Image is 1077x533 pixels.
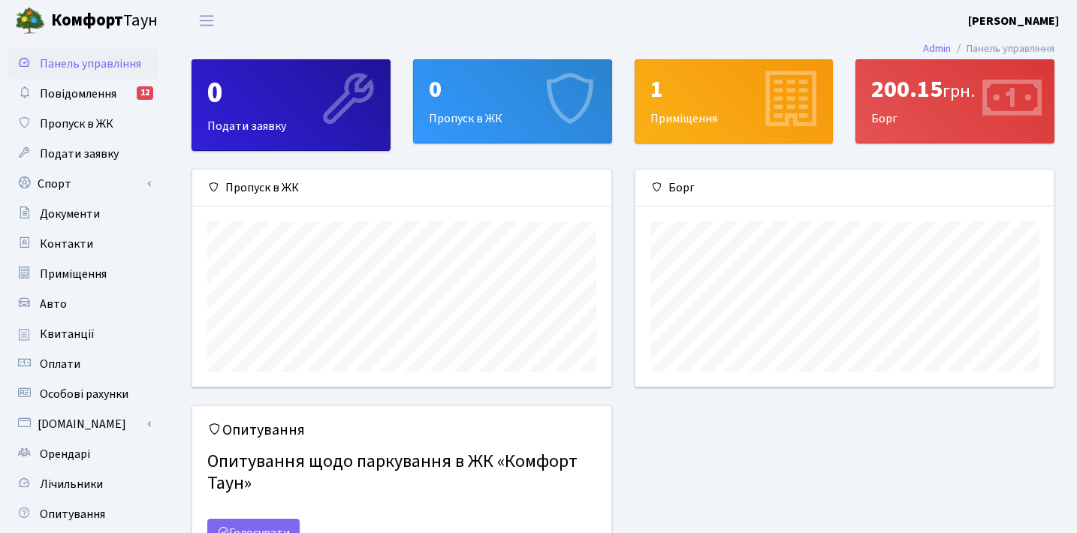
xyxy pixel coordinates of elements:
div: Борг [635,170,1054,206]
a: Пропуск в ЖК [8,109,158,139]
span: Квитанції [40,326,95,342]
span: Повідомлення [40,86,116,102]
a: Орендарі [8,439,158,469]
div: Приміщення [635,60,833,143]
span: Таун [51,8,158,34]
b: Комфорт [51,8,123,32]
a: Приміщення [8,259,158,289]
img: logo.png [15,6,45,36]
a: Подати заявку [8,139,158,169]
h4: Опитування щодо паркування в ЖК «Комфорт Таун» [207,445,596,501]
a: Панель управління [8,49,158,79]
div: Пропуск в ЖК [414,60,611,143]
span: Орендарі [40,446,90,462]
a: [DOMAIN_NAME] [8,409,158,439]
nav: breadcrumb [901,33,1077,65]
span: Документи [40,206,100,222]
span: Контакти [40,236,93,252]
a: Спорт [8,169,158,199]
span: Подати заявку [40,146,119,162]
a: Авто [8,289,158,319]
div: 0 [429,75,596,104]
a: Особові рахунки [8,379,158,409]
a: Admin [923,41,951,56]
a: 0Подати заявку [192,59,391,151]
span: Особові рахунки [40,386,128,402]
a: 0Пропуск в ЖК [413,59,612,143]
a: Квитанції [8,319,158,349]
span: грн. [943,78,975,104]
div: Пропуск в ЖК [192,170,611,206]
a: Контакти [8,229,158,259]
span: Лічильники [40,476,103,492]
a: Оплати [8,349,158,379]
a: Лічильники [8,469,158,499]
span: Авто [40,296,67,312]
span: Приміщення [40,266,107,282]
li: Панель управління [951,41,1054,57]
a: [PERSON_NAME] [968,12,1059,30]
a: Опитування [8,499,158,529]
div: Подати заявку [192,60,390,150]
a: Документи [8,199,158,229]
button: Переключити навігацію [188,8,225,33]
span: Опитування [40,506,105,522]
div: 12 [137,86,153,100]
div: 0 [207,75,375,111]
span: Пропуск в ЖК [40,116,113,132]
a: 1Приміщення [635,59,834,143]
h5: Опитування [207,421,596,439]
div: 200.15 [871,75,1039,104]
span: Панель управління [40,56,141,72]
a: Повідомлення12 [8,79,158,109]
div: Борг [856,60,1054,143]
b: [PERSON_NAME] [968,13,1059,29]
div: 1 [650,75,818,104]
span: Оплати [40,356,80,372]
